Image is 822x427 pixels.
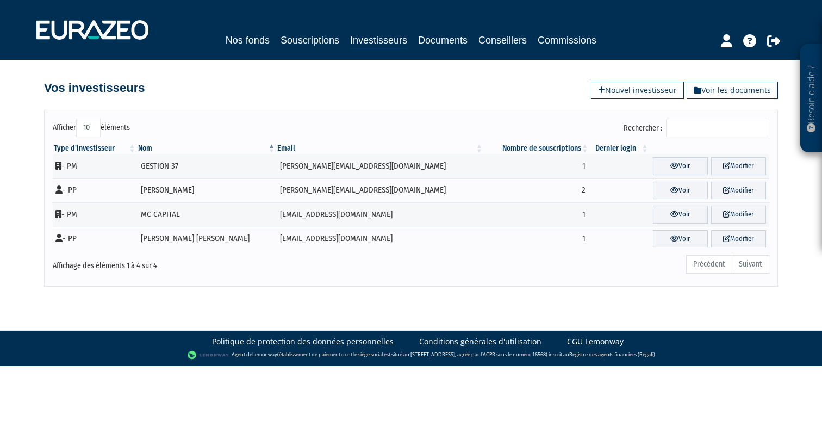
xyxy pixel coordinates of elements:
a: Politique de protection des données personnelles [212,336,394,347]
a: Commissions [538,33,596,48]
a: Voir [653,182,708,200]
a: Nos fonds [226,33,270,48]
a: Investisseurs [350,33,407,49]
a: Lemonway [252,351,277,358]
input: Rechercher : [666,119,769,137]
a: CGU Lemonway [567,336,624,347]
th: Nom : activer pour trier la colonne par ordre d&eacute;croissant [137,143,276,154]
label: Rechercher : [624,119,769,137]
th: &nbsp; [650,143,770,154]
td: - PM [53,202,137,227]
td: 2 [484,178,589,203]
td: [EMAIL_ADDRESS][DOMAIN_NAME] [276,227,484,251]
td: - PP [53,227,137,251]
th: Nombre de souscriptions : activer pour trier la colonne par ordre croissant [484,143,589,154]
p: Besoin d'aide ? [805,49,818,147]
td: [PERSON_NAME] [137,178,276,203]
th: Dernier login : activer pour trier la colonne par ordre croissant [589,143,649,154]
th: Email : activer pour trier la colonne par ordre croissant [276,143,484,154]
a: Conseillers [478,33,527,48]
th: Type d'investisseur : activer pour trier la colonne par ordre croissant [53,143,137,154]
td: - PP [53,178,137,203]
td: [PERSON_NAME][EMAIL_ADDRESS][DOMAIN_NAME] [276,178,484,203]
td: 1 [484,227,589,251]
td: GESTION 37 [137,154,276,178]
a: Modifier [711,230,766,248]
td: - PM [53,154,137,178]
h4: Vos investisseurs [44,82,145,95]
td: 1 [484,154,589,178]
div: Affichage des éléments 1 à 4 sur 4 [53,254,342,271]
a: Modifier [711,182,766,200]
a: Voir [653,230,708,248]
a: Souscriptions [281,33,339,48]
a: Conditions générales d'utilisation [419,336,541,347]
img: 1732889491-logotype_eurazeo_blanc_rvb.png [36,20,148,40]
a: Modifier [711,206,766,224]
td: [EMAIL_ADDRESS][DOMAIN_NAME] [276,202,484,227]
a: Modifier [711,157,766,175]
a: Voir [653,206,708,224]
td: MC CAPITAL [137,202,276,227]
img: logo-lemonway.png [188,350,229,361]
select: Afficheréléments [76,119,101,137]
label: Afficher éléments [53,119,130,137]
td: [PERSON_NAME] [PERSON_NAME] [137,227,276,251]
a: Nouvel investisseur [591,82,684,99]
a: Voir les documents [687,82,778,99]
a: Registre des agents financiers (Regafi) [569,351,655,358]
a: Voir [653,157,708,175]
div: - Agent de (établissement de paiement dont le siège social est situé au [STREET_ADDRESS], agréé p... [11,350,811,361]
a: Documents [418,33,468,48]
td: 1 [484,202,589,227]
td: [PERSON_NAME][EMAIL_ADDRESS][DOMAIN_NAME] [276,154,484,178]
